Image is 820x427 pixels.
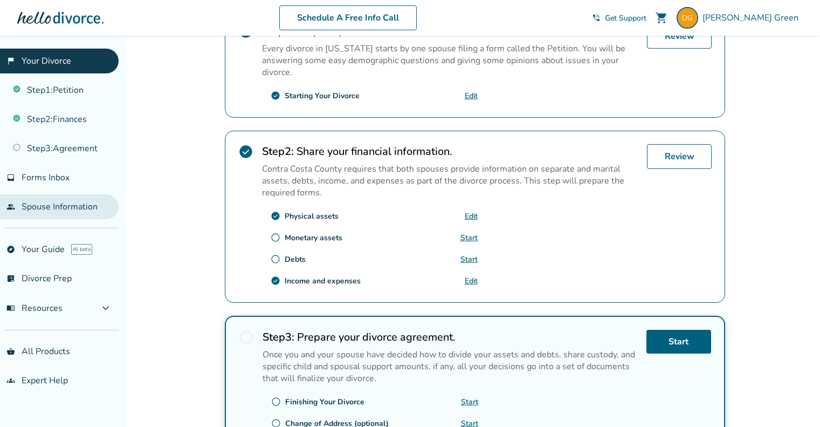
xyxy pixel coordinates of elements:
span: list_alt_check [6,274,15,283]
a: Review [647,144,712,169]
a: Edit [465,211,478,221]
span: check_circle [271,276,280,286]
span: check_circle [238,144,253,159]
span: radio_button_unchecked [271,397,281,406]
a: Start [460,233,478,243]
h2: Share your financial information. [262,144,638,159]
span: inbox [6,173,15,182]
span: expand_more [99,302,112,315]
strong: Step 2 : [262,144,294,159]
img: hellodangreen@gmail.com [677,7,698,29]
div: Monetary assets [285,233,342,243]
span: check_circle [271,91,280,100]
span: menu_book [6,304,15,313]
div: Debts [285,254,306,265]
span: flag_2 [6,57,15,65]
span: Get Support [605,13,646,23]
a: Start [646,330,711,354]
div: Income and expenses [285,276,361,286]
span: Forms Inbox [22,172,70,184]
span: explore [6,245,15,254]
div: Finishing Your Divorce [285,397,364,407]
strong: Step 3 : [263,330,294,344]
span: Resources [6,302,63,314]
span: people [6,202,15,211]
h2: Prepare your divorce agreement. [263,330,638,344]
span: check_circle [238,24,253,39]
a: Edit [465,276,478,286]
a: Edit [465,91,478,101]
span: groups [6,376,15,385]
span: radio_button_unchecked [271,254,280,264]
a: Start [460,254,478,265]
a: Start [461,397,478,407]
span: shopping_basket [6,347,15,356]
span: check_circle [271,211,280,221]
iframe: Chat Widget [766,375,820,427]
a: phone_in_talkGet Support [592,13,646,23]
div: Starting Your Divorce [285,91,360,101]
span: [PERSON_NAME] Green [702,12,803,24]
p: Every divorce in [US_STATE] starts by one spouse filing a form called the Petition. You will be a... [262,43,638,78]
a: Schedule A Free Info Call [279,5,417,30]
span: shopping_cart [655,11,668,24]
span: phone_in_talk [592,13,601,22]
p: Once you and your spouse have decided how to divide your assets and debts, share custody, and spe... [263,349,638,384]
span: radio_button_unchecked [239,330,254,345]
p: Contra Costa County requires that both spouses provide information on separate and marital assets... [262,163,638,199]
span: AI beta [71,244,92,255]
div: Physical assets [285,211,339,221]
span: radio_button_unchecked [271,233,280,242]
